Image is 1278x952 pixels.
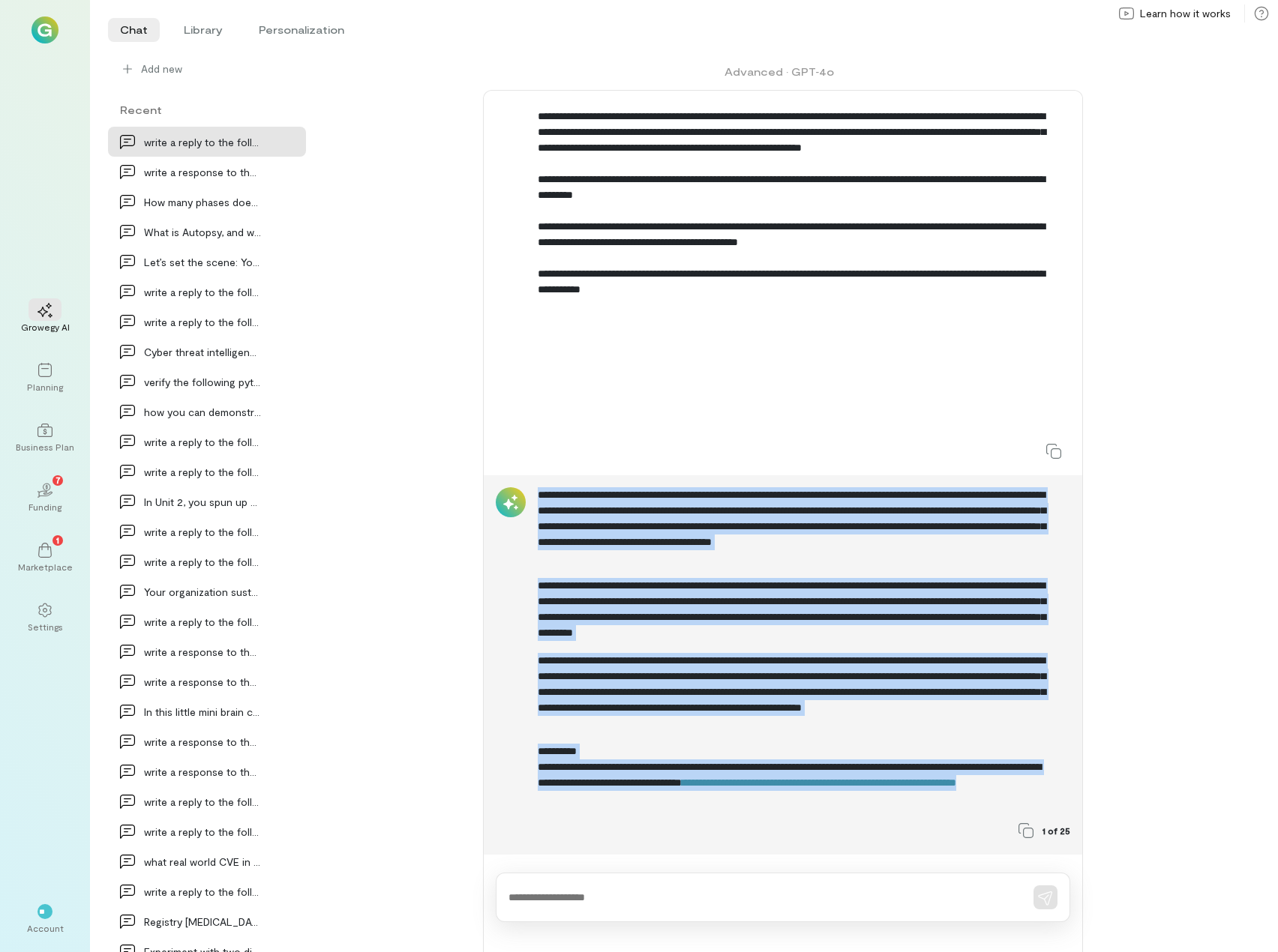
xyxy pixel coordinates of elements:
div: Cyber threat intelligence platforms (TIPs) offer… [144,344,261,360]
div: How many phases does the Abstract Digital Forensi… [144,194,261,210]
div: Business Plan [16,441,74,453]
div: write a response to the following to include addi… [144,764,261,780]
li: Library [172,18,235,42]
div: In this little mini brain challenge, you will dem… [144,704,261,720]
div: write a reply to the following to include a fact:… [144,794,261,810]
div: write a response to the following to include a fa… [144,674,261,690]
div: In Unit 2, you spun up a Docker version of Splunk… [144,494,261,510]
div: Growegy AI [21,321,70,333]
div: Settings [28,621,63,633]
div: write a reply to the following and include a fact… [144,314,261,330]
div: write a reply to the following to include a fact:… [144,824,261,840]
div: write a reply to the following to include a fact… [144,134,261,150]
a: Funding [18,471,72,525]
div: write a reply to the following to include a fact:… [144,464,261,480]
li: Chat [108,18,160,42]
a: Settings [18,591,72,645]
div: write a reply to the following to include a fact… [144,284,261,300]
div: write a reply to the following to include a fact:… [144,884,261,900]
div: Funding [28,501,61,513]
div: what real world CVE in the last 3 years can be id… [144,854,261,870]
span: 7 [55,473,61,486]
a: Business Plan [18,411,72,465]
div: What is Autopsy, and what is its primary purpose… [144,224,261,240]
a: Planning [18,351,72,405]
span: Add new [141,61,182,76]
div: write a reply to the following to include a fact… [144,434,261,450]
div: verify the following python code: from flask_unsi… [144,374,261,390]
a: Marketplace [18,531,72,585]
a: Growegy AI [18,291,72,345]
div: Account [27,922,64,934]
div: Your organization sustained a network intrusion,… [144,584,261,600]
div: write a reply to the following: Q: Based on your… [144,614,261,630]
div: write a response to the following and include a f… [144,734,261,750]
div: how you can demonstrate an exploit using CVE-2023… [144,404,261,420]
div: Let’s set the scene: You get to complete this sto… [144,254,261,270]
div: write a response to the following to include a fa… [144,644,261,660]
div: Marketplace [18,561,73,573]
div: Registry [MEDICAL_DATA] provided timestamps for the DFIR i… [144,914,261,930]
div: write a reply to the following to include a fact:… [144,524,261,540]
li: Personalization [247,18,356,42]
span: Learn how it works [1140,6,1231,21]
div: Planning [27,381,63,393]
div: write a reply to the following to include a fact:… [144,554,261,570]
div: Recent [108,102,306,118]
span: 1 of 25 [1042,825,1070,837]
div: write a response to the following to include a fa… [144,164,261,180]
span: 1 [56,533,59,546]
